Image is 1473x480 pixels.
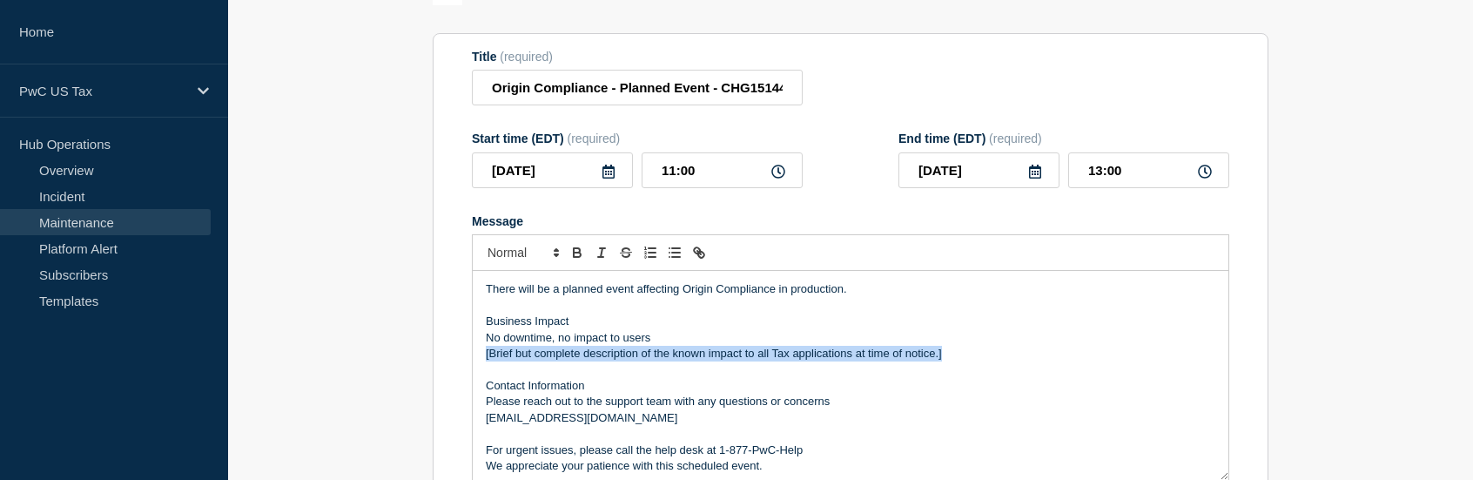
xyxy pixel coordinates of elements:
div: End time (EDT) [898,132,1229,145]
p: For urgent issues, please call the help desk at 1-877-PwC-Help [486,443,1215,458]
p: Business Impact [486,314,1215,329]
p: No downtime, no impact to users [486,330,1215,346]
p: We appreciate your patience with this scheduled event. [486,458,1215,474]
span: (required) [989,132,1042,145]
input: Title [472,70,803,105]
input: YYYY-MM-DD [898,152,1059,188]
button: Toggle link [687,242,711,263]
p: [Brief but complete description of the known impact to all Tax applications at time of notice.] [486,346,1215,362]
button: Toggle bold text [565,242,589,263]
button: Toggle bulleted list [663,242,687,263]
div: Start time (EDT) [472,132,803,145]
p: Contact Information [486,378,1215,394]
input: HH:MM [1068,152,1229,188]
span: (required) [500,50,553,64]
div: Message [473,271,1228,480]
p: There will be a planned event affecting Origin Compliance in production. [486,281,1215,297]
button: Toggle ordered list [638,242,663,263]
p: PwC US Tax [19,84,186,98]
input: YYYY-MM-DD [472,152,633,188]
p: [EMAIL_ADDRESS][DOMAIN_NAME] [486,410,1215,426]
div: Title [472,50,803,64]
p: Please reach out to the support team with any questions or concerns [486,394,1215,409]
span: (required) [568,132,621,145]
div: Message [472,214,1229,228]
span: Font size [480,242,565,263]
button: Toggle italic text [589,242,614,263]
button: Toggle strikethrough text [614,242,638,263]
input: HH:MM [642,152,803,188]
